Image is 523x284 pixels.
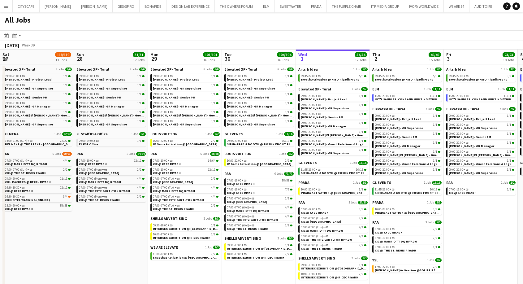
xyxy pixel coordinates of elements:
[153,86,201,90] span: Basim Aqil - GR Supervisor
[366,0,404,12] button: ITP MEDIA GROUP
[301,77,359,81] span: Booth Activation @ FIBO Riyadh Front
[227,122,275,126] span: Youssef Khiari - GR Supervisor
[285,93,289,96] span: 1/1
[79,75,99,78] span: 09:00-21:00
[469,0,497,12] button: AUDITOIRE
[315,94,321,98] span: +03
[315,112,321,116] span: +03
[130,68,138,71] span: 6 Jobs
[19,92,25,96] span: +03
[375,77,433,81] span: Booth Activation @ FIBO Riyadh Front
[389,114,395,118] span: +03
[449,117,495,121] span: Aysel Ahmadova - Project Lead
[227,102,247,105] span: 09:00-21:00
[153,119,218,126] a: 09:00-21:00+031/1[PERSON_NAME] - GR Supervisor
[76,132,146,136] a: FL Staff KSA Office1 Job1/1
[2,132,19,136] span: PFL MENA
[5,83,71,90] a: 09:00-21:00+031/1[PERSON_NAME] - GR Supervisor
[449,75,469,78] span: 09:45-22:00
[150,132,220,151] div: LOUIS VUITTON1 Job2/216:00-22:00+032/2LV Game Activation @ [GEOGRAPHIC_DATA]
[446,87,516,91] a: ELM1 Job11/11
[5,104,50,108] span: Giuseppe Fontani - GR Manager
[285,111,289,114] span: 1/1
[430,94,437,98] span: 11/11
[224,67,294,132] div: Elevated XP - Tural6 Jobs6/609:00-21:00+031/1[PERSON_NAME] - Project Lead09:00-21:00+031/1[PERSON...
[446,87,516,107] div: ELM1 Job11/1115:00-23:00+0311/11INT'L SAUDI FALCONS AND HUNTING EXHIBITION '25 @ [GEOGRAPHIC_DATA...
[227,111,247,114] span: 09:00-21:00
[241,119,247,123] span: +03
[375,75,395,78] span: 09:45-22:00
[2,132,72,136] a: PFL MENA1 Job22/22
[446,67,516,87] div: Arts & Idea1 Job3/309:45-22:00+033/3Booth Activation @ FIBO Riyadh Front
[446,107,516,111] a: Elevated XP - Tural7 Jobs7/7
[449,114,514,121] a: 09:00-21:00+031/1[PERSON_NAME] - Project Lead
[276,132,283,136] span: 1 Job
[5,101,71,108] a: 09:00-21:00+031/1[PERSON_NAME] - GR Manager
[167,110,173,114] span: +03
[62,132,72,136] span: 22/22
[79,119,145,126] a: 09:00-21:00+031/1[PERSON_NAME] - GR Supervisor
[167,119,173,123] span: +03
[375,94,395,98] span: 15:00-23:00
[150,67,183,72] span: Elevated XP - Tural
[63,93,67,96] span: 1/1
[19,101,25,105] span: +03
[56,68,64,71] span: 6 Jobs
[5,77,51,81] span: Aysel Ahmadova - Project Lead
[258,0,275,12] button: ELM
[435,68,442,71] span: 5/5
[211,84,215,87] span: 1/1
[432,87,442,91] span: 11/11
[153,92,218,99] a: 09:00-21:00+031/1[PERSON_NAME] - Senior PM
[65,68,72,71] span: 6/6
[509,68,516,71] span: 3/3
[298,67,318,72] span: Arts & Idea
[213,68,220,71] span: 6/6
[463,132,469,136] span: +03
[301,130,366,137] a: 09:00-21:00+031/1[PERSON_NAME] El [PERSON_NAME] - Guest Relations Manager
[5,102,25,105] span: 09:00-21:00
[315,103,321,107] span: +03
[139,132,146,136] span: 1/1
[79,83,145,90] a: 09:00-21:00+031/1[PERSON_NAME] - GR Supervisor
[287,68,294,71] span: 6/6
[301,124,346,128] span: Giuseppe Fontani - GR Manager
[315,121,321,125] span: +03
[375,94,440,101] a: 15:00-23:00+0311/11INT'L SAUDI FALCONS AND HUNTING EXHIBITION '25 @ [GEOGRAPHIC_DATA] - [GEOGRAPH...
[5,113,99,117] span: Serina El Kaissi - Guest Relations Manager
[507,123,511,126] span: 1/1
[211,102,215,105] span: 1/1
[298,87,331,91] span: Elevated XP - Tural
[306,0,327,12] button: PRADA
[211,111,215,114] span: 1/1
[327,0,366,12] button: THE PURPLE CHAIR
[285,75,289,78] span: 1/1
[372,87,379,91] span: ELM
[137,102,141,105] span: 1/1
[298,87,368,160] div: Elevated XP - Tural7 Jobs7/709:00-21:00+031/1[PERSON_NAME] - Project Lead09:00-21:00+031/1[PERSON...
[449,123,469,126] span: 09:00-21:00
[444,0,469,12] button: WE ARE 54
[5,120,25,123] span: 09:00-21:00
[5,110,71,117] a: 09:00-21:00+031/1[PERSON_NAME] El [PERSON_NAME] - Guest Relations Manager
[361,87,368,91] span: 7/7
[404,0,444,12] button: IVORY WORLDWIDE
[93,119,99,123] span: +03
[285,84,289,87] span: 1/1
[375,132,440,139] a: 09:00-21:00+031/1[PERSON_NAME] - Senior PM
[167,92,173,96] span: +03
[19,110,25,114] span: +03
[463,94,469,98] span: +03
[389,132,395,136] span: +03
[359,75,363,78] span: 5/5
[359,112,363,116] span: 1/1
[153,120,173,123] span: 09:00-21:00
[301,74,366,81] a: 09:45-22:00+035/5Booth Activation @ FIBO Riyadh Front
[153,93,173,96] span: 09:00-21:00
[227,110,292,117] a: 09:00-21:00+031/1[PERSON_NAME] El [PERSON_NAME] - Guest Relations Manager
[227,104,272,108] span: Giuseppe Fontani - GR Manager
[54,132,61,136] span: 1 Job
[298,67,368,72] a: Arts & Idea1 Job5/5
[507,75,511,78] span: 3/3
[167,74,173,78] span: +03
